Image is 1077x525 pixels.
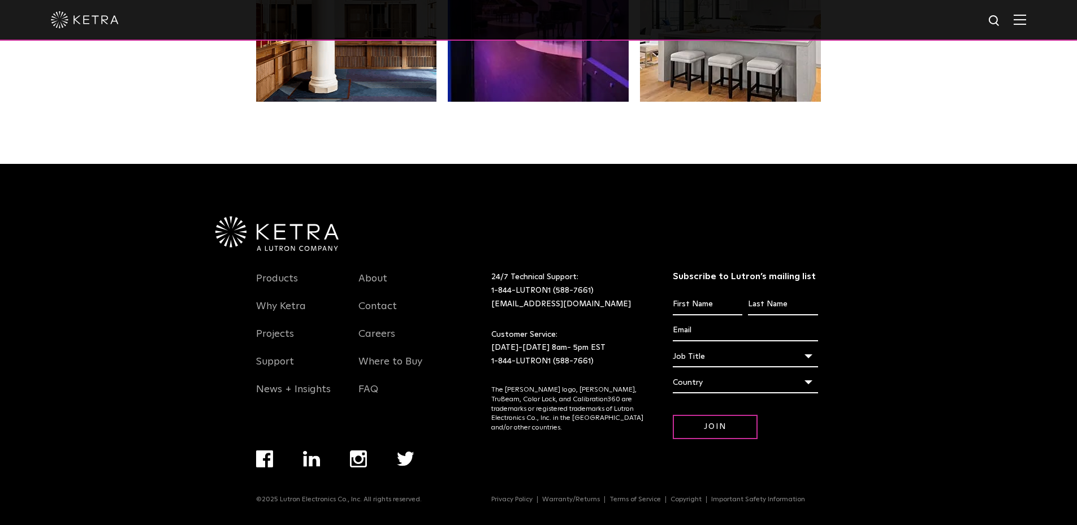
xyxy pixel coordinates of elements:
[1014,14,1026,25] img: Hamburger%20Nav.svg
[358,328,395,354] a: Careers
[673,415,758,439] input: Join
[491,287,594,294] a: 1-844-LUTRON1 (588-7661)
[397,452,414,466] img: twitter
[491,271,645,311] p: 24/7 Technical Support:
[358,272,387,298] a: About
[491,496,821,504] div: Navigation Menu
[256,450,444,496] div: Navigation Menu
[673,320,818,341] input: Email
[358,355,422,381] a: Where to Buy
[303,451,321,467] img: linkedin
[358,271,444,409] div: Navigation Menu
[256,328,294,354] a: Projects
[605,496,666,503] a: Terms of Service
[256,355,294,381] a: Support
[673,372,818,393] div: Country
[256,271,342,409] div: Navigation Menu
[256,496,422,504] p: ©2025 Lutron Electronics Co., Inc. All rights reserved.
[491,357,594,365] a: 1-844-LUTRON1 (588-7661)
[673,294,742,315] input: First Name
[491,300,631,308] a: [EMAIL_ADDRESS][DOMAIN_NAME]
[256,383,331,409] a: News + Insights
[491,385,645,433] p: The [PERSON_NAME] logo, [PERSON_NAME], TruBeam, Color Lock, and Calibration360 are trademarks or ...
[487,496,538,503] a: Privacy Policy
[988,14,1002,28] img: search icon
[358,383,378,409] a: FAQ
[673,346,818,367] div: Job Title
[666,496,707,503] a: Copyright
[256,450,273,467] img: facebook
[215,216,339,251] img: Ketra-aLutronCo_White_RGB
[707,496,810,503] a: Important Safety Information
[673,271,818,283] h3: Subscribe to Lutron’s mailing list
[491,328,645,368] p: Customer Service: [DATE]-[DATE] 8am- 5pm EST
[350,450,367,467] img: instagram
[256,300,306,326] a: Why Ketra
[51,11,119,28] img: ketra-logo-2019-white
[538,496,605,503] a: Warranty/Returns
[358,300,397,326] a: Contact
[256,272,298,298] a: Products
[748,294,818,315] input: Last Name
